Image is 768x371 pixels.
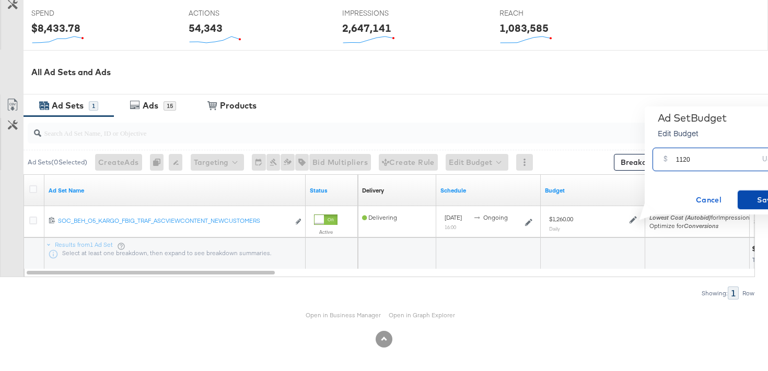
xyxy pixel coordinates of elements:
[545,186,641,195] a: Shows the current budget of Ad Set.
[680,190,738,209] button: Cancel
[220,100,257,112] div: Products
[164,101,176,111] div: 15
[549,225,560,232] sub: Daily
[728,286,739,300] div: 1
[649,213,711,221] em: Lowest Cost (Autobid)
[649,222,753,230] div: Optimize for
[189,20,223,35] div: 54,343
[143,100,158,112] div: Ads
[31,20,80,35] div: $8,433.78
[499,8,578,18] span: REACH
[701,290,728,297] div: Showing:
[389,311,455,319] a: Open in Graph Explorer
[649,213,753,221] span: for Impressions
[31,66,768,78] div: All Ad Sets and Ads
[684,194,734,207] span: Cancel
[150,154,169,171] div: 0
[614,154,680,171] button: Breakdowns
[31,8,110,18] span: SPEND
[499,20,549,35] div: 1,083,585
[41,118,690,139] input: Search Ad Set Name, ID or Objective
[659,152,672,171] div: $
[684,222,718,230] em: Conversions
[676,144,759,166] input: Enter your budget
[742,290,755,297] div: Row
[310,186,354,195] a: Shows the current state of your Ad Set.
[189,8,267,18] span: ACTIONS
[362,186,384,195] div: Delivery
[440,186,537,195] a: Shows when your Ad Set is scheduled to deliver.
[658,112,727,124] div: Ad Set Budget
[445,224,456,230] sub: 16:00
[658,128,727,138] p: Edit Budget
[342,8,421,18] span: IMPRESSIONS
[58,217,289,228] a: SOC_BEH_O5_KARGO_FBIG_TRAF_ASCVIEWCONTENT_NEWCUSTOMERS
[306,311,381,319] a: Open in Business Manager
[362,186,384,195] a: Reflects the ability of your Ad Set to achieve delivery based on ad states, schedule and budget.
[549,215,573,223] div: $1,260.00
[52,100,84,112] div: Ad Sets
[28,158,87,167] div: Ad Sets ( 0 Selected)
[58,217,289,225] div: SOC_BEH_O5_KARGO_FBIG_TRAF_ASCVIEWCONTENT_NEWCUSTOMERS
[362,213,397,221] span: Delivering
[89,101,98,111] div: 1
[314,229,338,235] label: Active
[49,186,301,195] a: Your Ad Set name.
[445,213,462,221] span: [DATE]
[483,213,508,221] span: ongoing
[342,20,391,35] div: 2,647,141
